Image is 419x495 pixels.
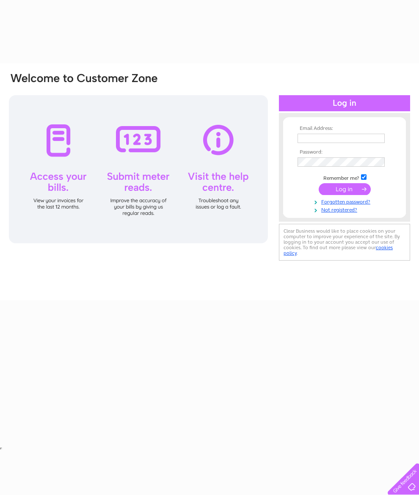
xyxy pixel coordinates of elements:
a: cookies policy [284,245,393,256]
th: Email Address: [295,126,394,132]
a: Not registered? [298,205,394,213]
a: Forgotten password? [298,197,394,205]
input: Submit [319,183,371,195]
th: Password: [295,149,394,155]
td: Remember me? [295,173,394,181]
div: Clear Business would like to place cookies on your computer to improve your experience of the sit... [279,224,410,261]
